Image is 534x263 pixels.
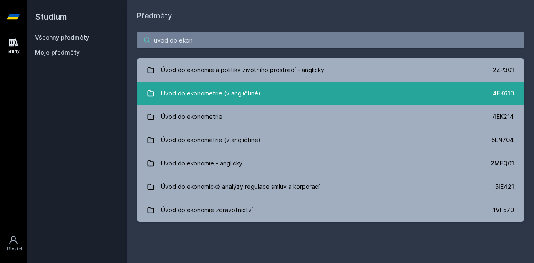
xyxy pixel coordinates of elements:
[137,58,524,82] a: Úvod do ekonomie a politiky životního prostředí - anglicky 2ZP301
[137,152,524,175] a: Úvod do ekonomie - anglicky 2MEQ01
[137,32,524,48] input: Název nebo ident předmětu…
[161,202,253,218] div: Úvod do ekonomie zdravotnictví
[161,155,242,172] div: Úvod do ekonomie - anglicky
[137,128,524,152] a: Úvod do ekonometrie (v angličtině) 5EN704
[493,66,514,74] div: 2ZP301
[493,89,514,98] div: 4EK610
[137,10,524,22] h1: Předměty
[491,136,514,144] div: 5EN704
[161,62,324,78] div: Úvod do ekonomie a politiky životního prostředí - anglicky
[8,48,20,55] div: Study
[492,113,514,121] div: 4EK214
[2,231,25,256] a: Uživatel
[137,82,524,105] a: Úvod do ekonometrie (v angličtině) 4EK610
[137,105,524,128] a: Úvod do ekonometrie 4EK214
[35,48,80,57] span: Moje předměty
[161,85,261,102] div: Úvod do ekonometrie (v angličtině)
[35,34,89,41] a: Všechny předměty
[137,198,524,222] a: Úvod do ekonomie zdravotnictví 1VF570
[2,33,25,59] a: Study
[161,108,222,125] div: Úvod do ekonometrie
[161,178,320,195] div: Úvod do ekonomické analýzy regulace smluv a korporací
[161,132,261,148] div: Úvod do ekonometrie (v angličtině)
[137,175,524,198] a: Úvod do ekonomické analýzy regulace smluv a korporací 5IE421
[5,246,22,252] div: Uživatel
[495,183,514,191] div: 5IE421
[491,159,514,168] div: 2MEQ01
[493,206,514,214] div: 1VF570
